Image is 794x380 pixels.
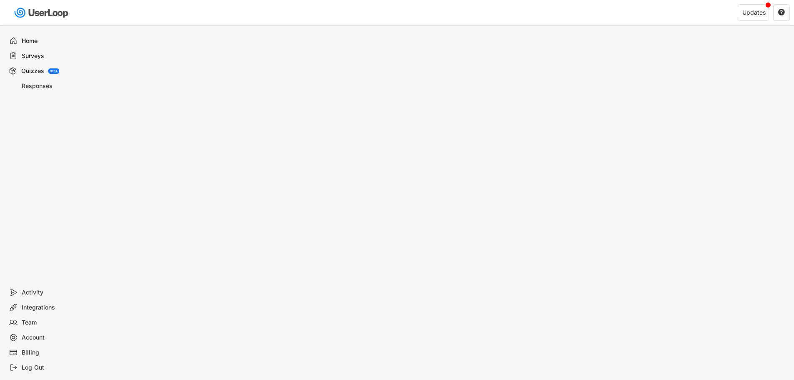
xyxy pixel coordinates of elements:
div: Home [22,37,77,45]
div: Surveys [22,52,77,60]
div: Integrations [22,304,77,312]
div: Updates [742,10,766,15]
div: Responses [22,82,77,90]
text:  [778,8,785,16]
div: Quizzes [21,67,44,75]
button:  [778,9,785,16]
div: BETA [50,70,58,73]
div: Team [22,319,77,327]
div: Billing [22,349,77,357]
div: Log Out [22,364,77,372]
div: Activity [22,289,77,297]
img: userloop-logo-01.svg [13,4,71,21]
div: Account [22,334,77,342]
